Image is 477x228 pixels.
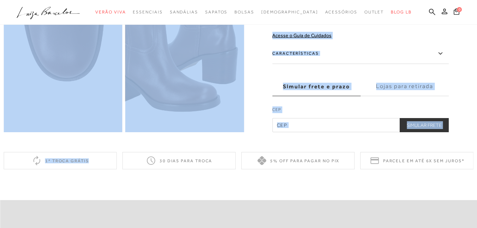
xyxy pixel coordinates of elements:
a: categoryNavScreenReaderText [205,6,227,19]
span: Sapatos [205,10,227,14]
span: Essenciais [133,10,162,14]
label: Características [272,43,449,64]
a: categoryNavScreenReaderText [133,6,162,19]
div: Parcele em até 6x sem juros* [360,152,473,169]
a: categoryNavScreenReaderText [325,6,357,19]
div: 30 dias para troca [123,152,236,169]
label: Lojas para retirada [360,77,449,96]
div: 5% off para pagar no PIX [242,152,355,169]
a: BLOG LB [391,6,411,19]
a: categoryNavScreenReaderText [234,6,254,19]
span: Acessórios [325,10,357,14]
span: 0 [457,7,462,12]
button: Simular Frete [400,118,449,132]
span: [DEMOGRAPHIC_DATA] [261,10,318,14]
span: BLOG LB [391,10,411,14]
label: CEP [272,106,449,116]
a: categoryNavScreenReaderText [364,6,384,19]
input: CEP [272,118,449,132]
span: Bolsas [234,10,254,14]
span: Sandálias [170,10,198,14]
div: 1ª troca grátis [4,152,117,169]
button: 0 [452,8,461,17]
a: Acesse o Guia de Cuidados [272,33,332,38]
label: Simular frete e prazo [272,77,360,96]
a: categoryNavScreenReaderText [95,6,126,19]
span: Outlet [364,10,384,14]
a: noSubCategoriesText [261,6,318,19]
span: Verão Viva [95,10,126,14]
a: categoryNavScreenReaderText [170,6,198,19]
